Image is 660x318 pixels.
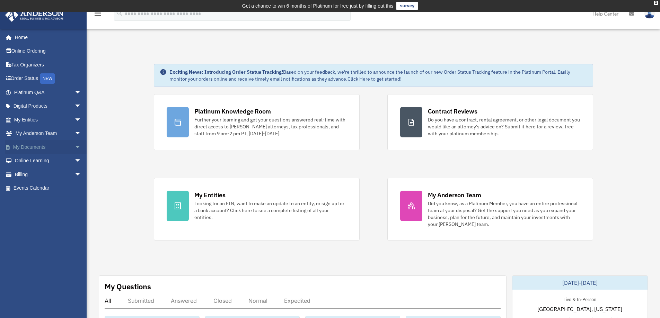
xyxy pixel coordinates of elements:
[5,58,92,72] a: Tax Organizers
[94,10,102,18] i: menu
[5,140,92,154] a: My Documentsarrow_drop_down
[396,2,418,10] a: survey
[5,99,92,113] a: Digital Productsarrow_drop_down
[558,295,602,302] div: Live & In-Person
[248,297,267,304] div: Normal
[213,297,232,304] div: Closed
[537,305,622,313] span: [GEOGRAPHIC_DATA], [US_STATE]
[387,94,593,150] a: Contract Reviews Do you have a contract, rental agreement, or other legal document you would like...
[171,297,197,304] div: Answered
[105,281,151,292] div: My Questions
[194,200,347,221] div: Looking for an EIN, want to make an update to an entity, or sign up for a bank account? Click her...
[5,127,92,140] a: My Anderson Teamarrow_drop_down
[169,69,587,82] div: Based on your feedback, we're thrilled to announce the launch of our new Order Status Tracking fe...
[128,297,154,304] div: Submitted
[5,154,92,168] a: Online Learningarrow_drop_down
[5,167,92,181] a: Billingarrow_drop_down
[194,107,271,116] div: Platinum Knowledge Room
[194,191,226,199] div: My Entities
[428,191,481,199] div: My Anderson Team
[5,30,88,44] a: Home
[428,107,477,116] div: Contract Reviews
[512,276,648,290] div: [DATE]-[DATE]
[74,154,88,168] span: arrow_drop_down
[194,116,347,137] div: Further your learning and get your questions answered real-time with direct access to [PERSON_NAM...
[387,178,593,240] a: My Anderson Team Did you know, as a Platinum Member, you have an entire professional team at your...
[428,200,580,228] div: Did you know, as a Platinum Member, you have an entire professional team at your disposal? Get th...
[428,116,580,137] div: Do you have a contract, rental agreement, or other legal document you would like an attorney's ad...
[74,127,88,141] span: arrow_drop_down
[169,69,283,75] strong: Exciting News: Introducing Order Status Tracking!
[5,85,92,99] a: Platinum Q&Aarrow_drop_down
[154,94,360,150] a: Platinum Knowledge Room Further your learning and get your questions answered real-time with dire...
[74,85,88,100] span: arrow_drop_down
[284,297,310,304] div: Expedited
[654,1,658,5] div: close
[5,181,92,195] a: Events Calendar
[74,113,88,127] span: arrow_drop_down
[74,99,88,113] span: arrow_drop_down
[74,167,88,182] span: arrow_drop_down
[644,9,655,19] img: User Pic
[5,72,92,86] a: Order StatusNEW
[74,140,88,154] span: arrow_drop_down
[94,12,102,18] a: menu
[347,76,402,82] a: Click Here to get started!
[116,9,123,17] i: search
[154,178,360,240] a: My Entities Looking for an EIN, want to make an update to an entity, or sign up for a bank accoun...
[5,113,92,127] a: My Entitiesarrow_drop_down
[3,8,66,22] img: Anderson Advisors Platinum Portal
[242,2,394,10] div: Get a chance to win 6 months of Platinum for free just by filling out this
[5,44,92,58] a: Online Ordering
[40,73,55,84] div: NEW
[105,297,111,304] div: All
